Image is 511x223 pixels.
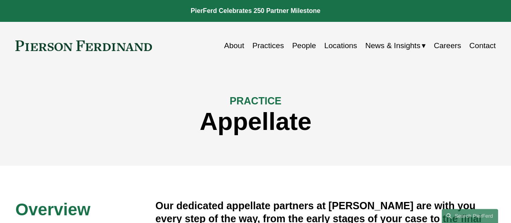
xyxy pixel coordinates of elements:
a: Contact [469,38,496,53]
h1: Appellate [15,107,496,136]
a: Practices [252,38,284,53]
span: PRACTICE [229,95,281,106]
a: People [292,38,316,53]
a: folder dropdown [365,38,425,53]
a: Search this site [442,209,498,223]
a: About [224,38,244,53]
a: Careers [434,38,461,53]
span: News & Insights [365,39,420,53]
a: Locations [324,38,357,53]
span: Overview [15,200,90,219]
